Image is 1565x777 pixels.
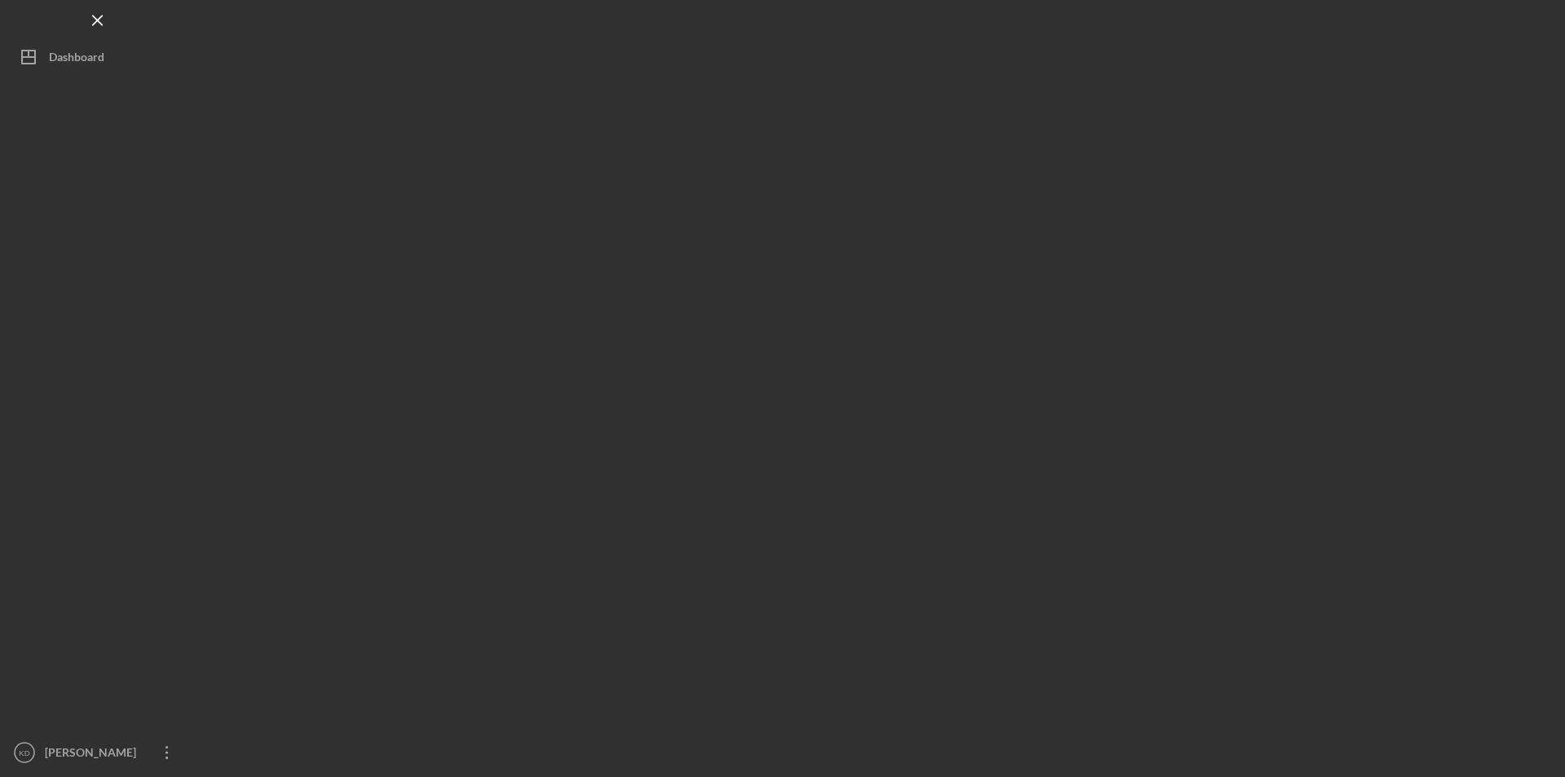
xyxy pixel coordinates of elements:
[8,736,187,769] button: KD[PERSON_NAME] [PERSON_NAME]
[8,41,187,73] button: Dashboard
[19,748,29,757] text: KD
[49,41,104,77] div: Dashboard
